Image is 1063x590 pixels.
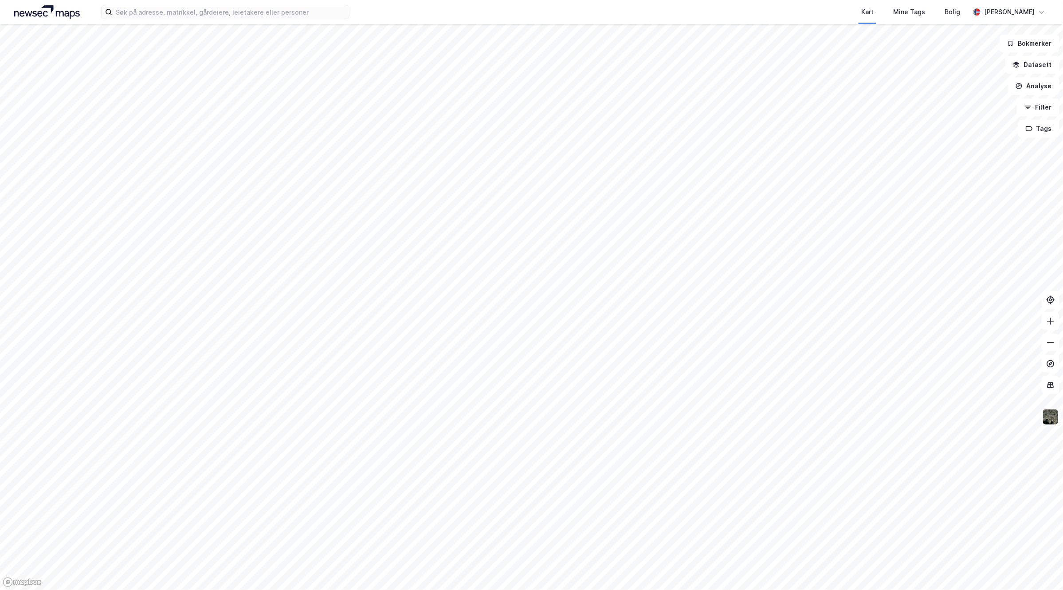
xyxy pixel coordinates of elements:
[861,7,874,17] div: Kart
[1019,547,1063,590] iframe: Chat Widget
[1008,77,1059,95] button: Analyse
[1000,35,1059,52] button: Bokmerker
[984,7,1035,17] div: [PERSON_NAME]
[1042,409,1059,425] img: 9k=
[14,5,80,19] img: logo.a4113a55bc3d86da70a041830d287a7e.svg
[1017,98,1059,116] button: Filter
[3,577,42,587] a: Mapbox homepage
[1018,120,1059,138] button: Tags
[945,7,960,17] div: Bolig
[1005,56,1059,74] button: Datasett
[112,5,349,19] input: Søk på adresse, matrikkel, gårdeiere, leietakere eller personer
[893,7,925,17] div: Mine Tags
